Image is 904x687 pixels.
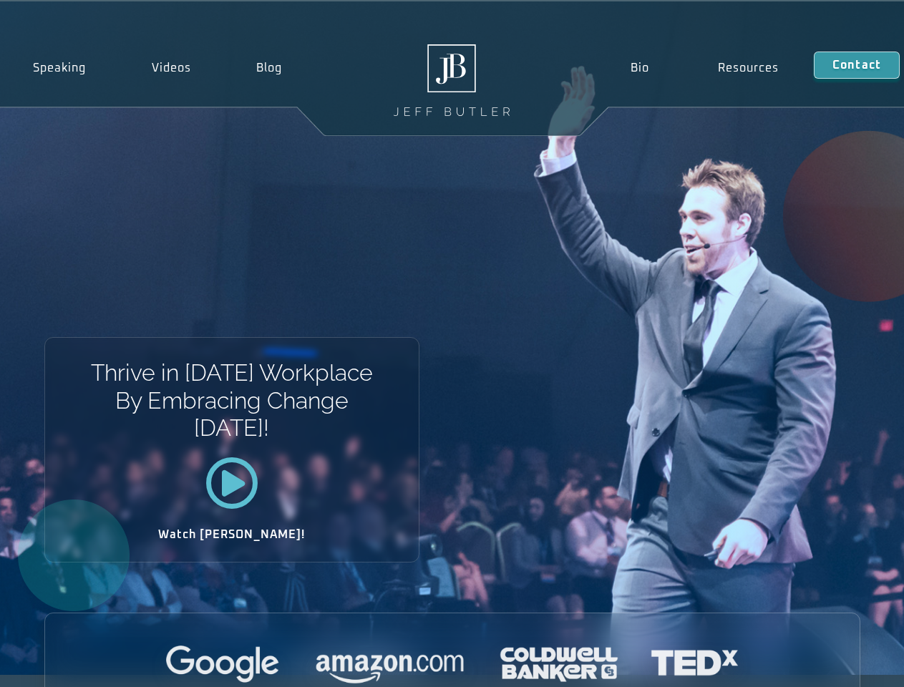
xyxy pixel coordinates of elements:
a: Resources [684,52,814,84]
h1: Thrive in [DATE] Workplace By Embracing Change [DATE]! [89,359,374,442]
a: Bio [596,52,684,84]
nav: Menu [596,52,813,84]
span: Contact [832,59,881,71]
a: Blog [223,52,315,84]
a: Videos [119,52,224,84]
h2: Watch [PERSON_NAME]! [95,529,369,540]
a: Contact [814,52,900,79]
